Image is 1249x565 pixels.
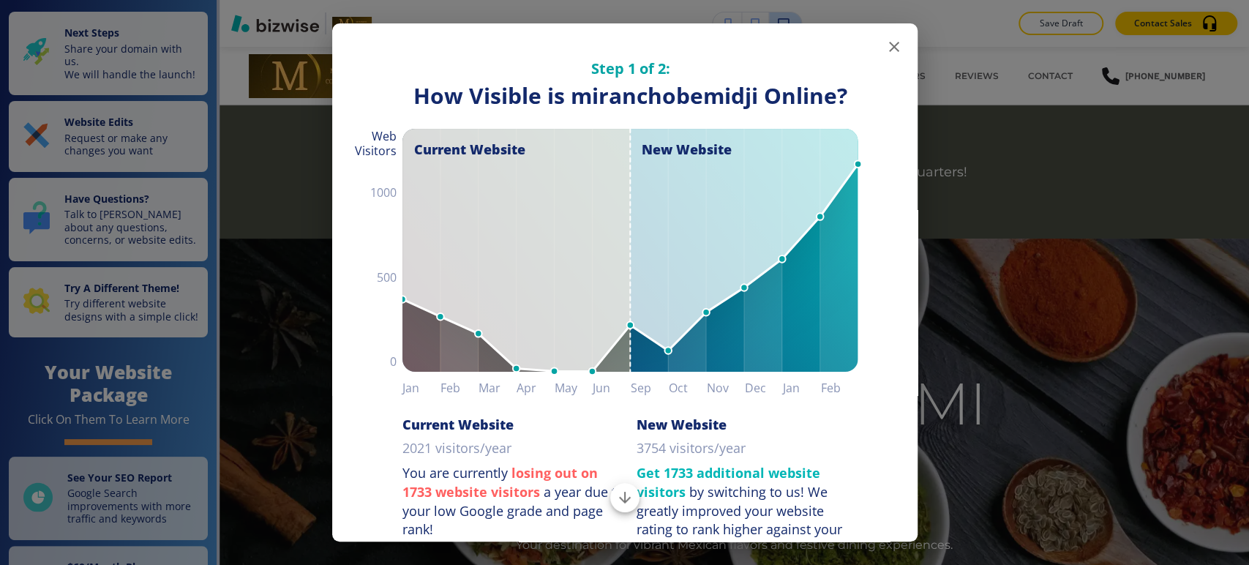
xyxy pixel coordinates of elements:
[707,378,745,398] h6: Nov
[479,378,517,398] h6: Mar
[593,378,631,398] h6: Jun
[637,416,727,433] h6: New Website
[402,416,514,433] h6: Current Website
[637,464,820,501] strong: Get 1733 additional website visitors
[669,378,707,398] h6: Oct
[783,378,821,398] h6: Jan
[440,378,479,398] h6: Feb
[610,483,639,512] button: Scroll to bottom
[402,439,511,458] p: 2021 visitors/year
[402,464,625,539] p: You are currently a year due to your low Google grade and page rank!
[402,378,440,398] h6: Jan
[821,378,859,398] h6: Feb
[402,464,598,501] strong: losing out on 1733 website visitors
[555,378,593,398] h6: May
[631,378,669,398] h6: Sep
[637,483,842,557] div: We greatly improved your website rating to rank higher against your competitors.
[637,464,859,558] p: by switching to us!
[517,378,555,398] h6: Apr
[745,378,783,398] h6: Dec
[637,439,746,458] p: 3754 visitors/year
